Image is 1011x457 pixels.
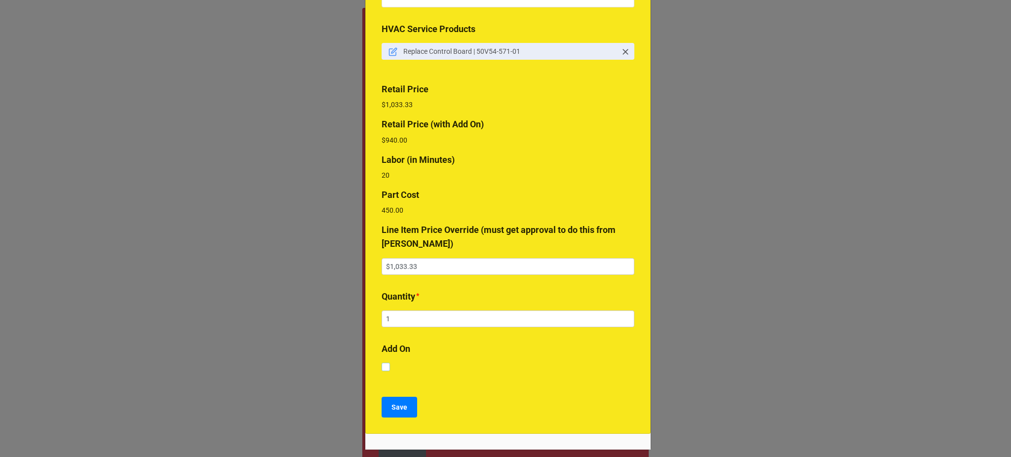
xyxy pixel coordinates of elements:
[391,402,407,413] b: Save
[403,46,617,56] p: Replace Control Board | 50V54-571-01
[382,154,455,165] b: Labor (in Minutes)
[382,223,634,251] label: Line Item Price Override (must get approval to do this from [PERSON_NAME])
[382,135,634,145] p: $940.00
[382,342,410,356] label: Add On
[382,290,415,304] label: Quantity
[382,190,419,200] b: Part Cost
[382,84,428,94] b: Retail Price
[382,205,634,215] p: 450.00
[382,22,475,36] label: HVAC Service Products
[382,397,417,418] button: Save
[382,170,634,180] p: 20
[382,119,484,129] b: Retail Price (with Add On)
[382,100,634,110] p: $1,033.33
